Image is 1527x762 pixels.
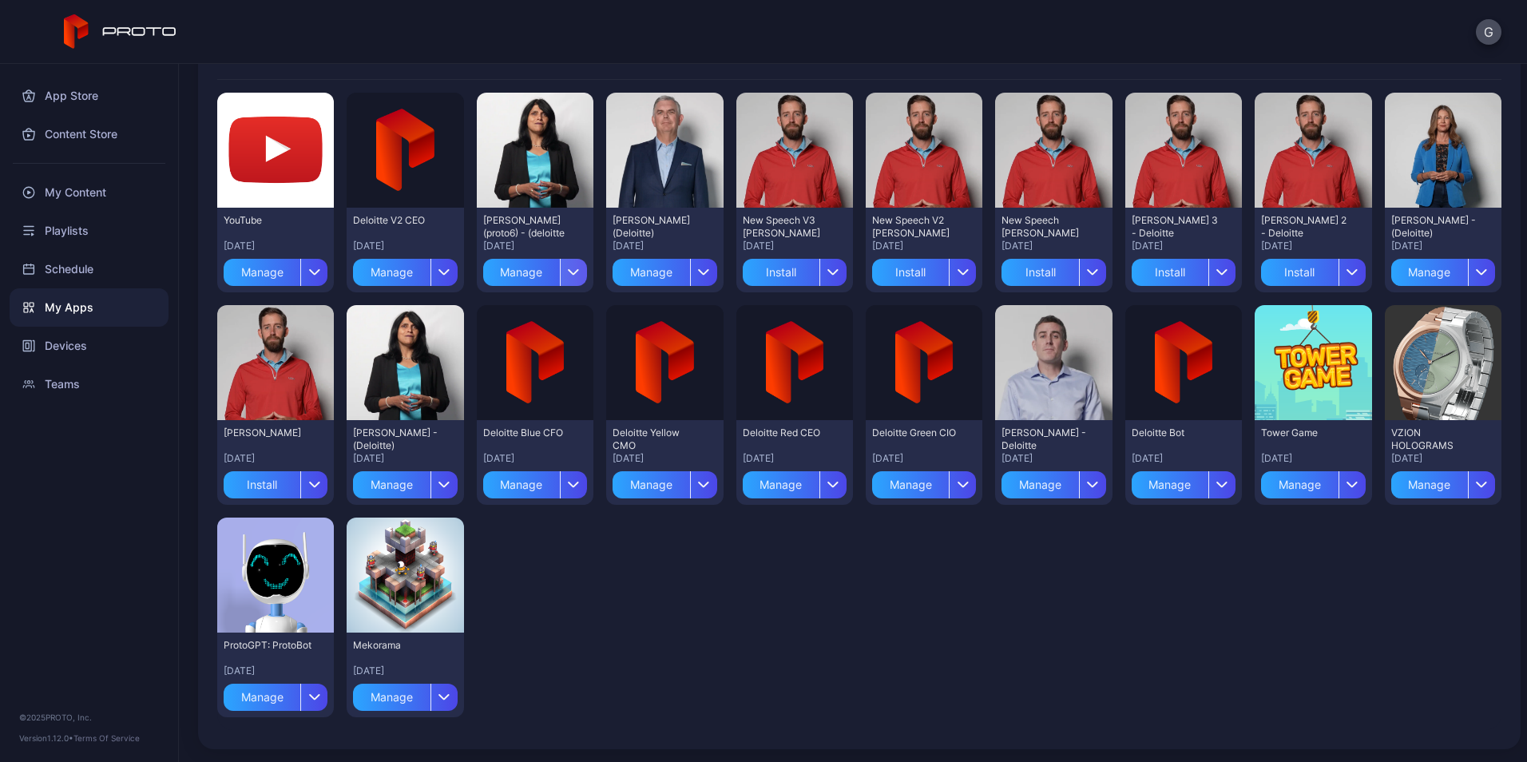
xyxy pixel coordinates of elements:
[224,452,327,465] div: [DATE]
[1391,252,1495,286] button: Manage
[1132,471,1208,498] div: Manage
[19,711,159,724] div: © 2025 PROTO, Inc.
[872,465,976,498] button: Manage
[353,452,457,465] div: [DATE]
[1391,465,1495,498] button: Manage
[1132,214,1220,240] div: Jay 3 - Deloitte
[483,471,560,498] div: Manage
[1001,259,1078,286] div: Install
[1001,471,1078,498] div: Manage
[743,427,831,439] div: Deloitte Red CEO
[483,259,560,286] div: Manage
[1391,259,1468,286] div: Manage
[483,240,587,252] div: [DATE]
[613,252,716,286] button: Manage
[1001,214,1089,240] div: New Speech Jay
[743,465,847,498] button: Manage
[613,471,689,498] div: Manage
[613,259,689,286] div: Manage
[872,214,960,240] div: New Speech V2 Jay
[1261,259,1338,286] div: Install
[613,240,716,252] div: [DATE]
[1001,452,1105,465] div: [DATE]
[353,427,441,452] div: Beena Ammanath - (Deloitte)
[483,252,587,286] button: Manage
[1001,240,1105,252] div: [DATE]
[872,252,976,286] button: Install
[1001,465,1105,498] button: Manage
[872,259,949,286] div: Install
[1001,252,1105,286] button: Install
[224,259,300,286] div: Manage
[743,471,819,498] div: Manage
[10,365,169,403] a: Teams
[353,214,441,227] div: Deloitte V2 CEO
[1391,427,1479,452] div: VZION HOLOGRAMS
[10,173,169,212] a: My Content
[613,465,716,498] button: Manage
[1391,240,1495,252] div: [DATE]
[224,427,311,439] div: Jay - Deloitte
[1001,427,1089,452] div: Jim Rowan - Deloitte
[1261,471,1338,498] div: Manage
[10,115,169,153] a: Content Store
[224,240,327,252] div: [DATE]
[613,214,700,240] div: Jason G - (Deloitte)
[224,677,327,711] button: Manage
[872,427,960,439] div: Deloitte Green CIO
[73,733,140,743] a: Terms Of Service
[1132,465,1235,498] button: Manage
[613,452,716,465] div: [DATE]
[872,240,976,252] div: [DATE]
[224,465,327,498] button: Install
[1476,19,1501,45] button: G
[10,327,169,365] a: Devices
[224,471,300,498] div: Install
[224,684,300,711] div: Manage
[10,77,169,115] a: App Store
[483,465,587,498] button: Manage
[10,250,169,288] a: Schedule
[353,665,457,677] div: [DATE]
[353,465,457,498] button: Manage
[743,452,847,465] div: [DATE]
[353,259,430,286] div: Manage
[10,288,169,327] a: My Apps
[1261,214,1349,240] div: Jay 2 - Deloitte
[483,452,587,465] div: [DATE]
[743,214,831,240] div: New Speech V3 Jay
[10,212,169,250] a: Playlists
[353,240,457,252] div: [DATE]
[1261,452,1365,465] div: [DATE]
[613,427,700,452] div: Deloitte Yellow CMO
[1132,252,1235,286] button: Install
[872,452,976,465] div: [DATE]
[483,214,571,240] div: Beena (proto6) - (deloitte
[743,240,847,252] div: [DATE]
[1132,240,1235,252] div: [DATE]
[743,252,847,286] button: Install
[224,252,327,286] button: Manage
[1391,471,1468,498] div: Manage
[353,639,441,652] div: Mekorama
[224,665,327,677] div: [DATE]
[224,214,311,227] div: YouTube
[19,733,73,743] span: Version 1.12.0 •
[353,677,457,711] button: Manage
[1132,452,1235,465] div: [DATE]
[353,252,457,286] button: Manage
[1391,452,1495,465] div: [DATE]
[353,471,430,498] div: Manage
[1391,214,1479,240] div: Kim Christfort - (Deloitte)
[224,639,311,652] div: ProtoGPT: ProtoBot
[1261,465,1365,498] button: Manage
[1261,252,1365,286] button: Install
[872,471,949,498] div: Manage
